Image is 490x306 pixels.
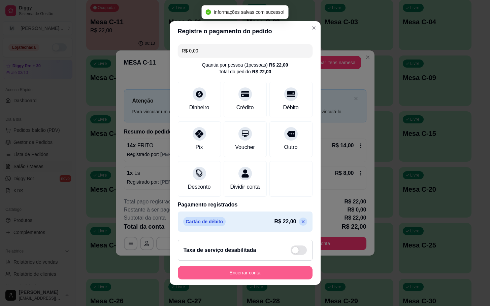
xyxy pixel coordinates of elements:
[230,183,260,191] div: Dividir conta
[195,143,203,151] div: Pix
[235,143,255,151] div: Voucher
[182,44,308,58] input: Ex.: hambúrguer de cordeiro
[236,104,254,112] div: Crédito
[205,9,211,15] span: check-circle
[274,218,296,226] p: R$ 22,00
[252,68,271,75] div: R$ 22,00
[308,23,319,33] button: Close
[284,143,297,151] div: Outro
[178,266,313,279] button: Encerrar conta
[269,62,288,68] div: R$ 22,00
[189,104,209,112] div: Dinheiro
[170,21,321,41] header: Registre o pagamento do pedido
[283,104,298,112] div: Débito
[178,201,313,209] p: Pagamento registrados
[184,246,256,254] h2: Taxa de serviço desabilitada
[188,183,211,191] div: Desconto
[214,9,284,15] span: Informações salvas com sucesso!
[183,217,226,226] p: Cartão de débito
[202,62,288,68] div: Quantia por pessoa ( 1 pessoas)
[219,68,271,75] div: Total do pedido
